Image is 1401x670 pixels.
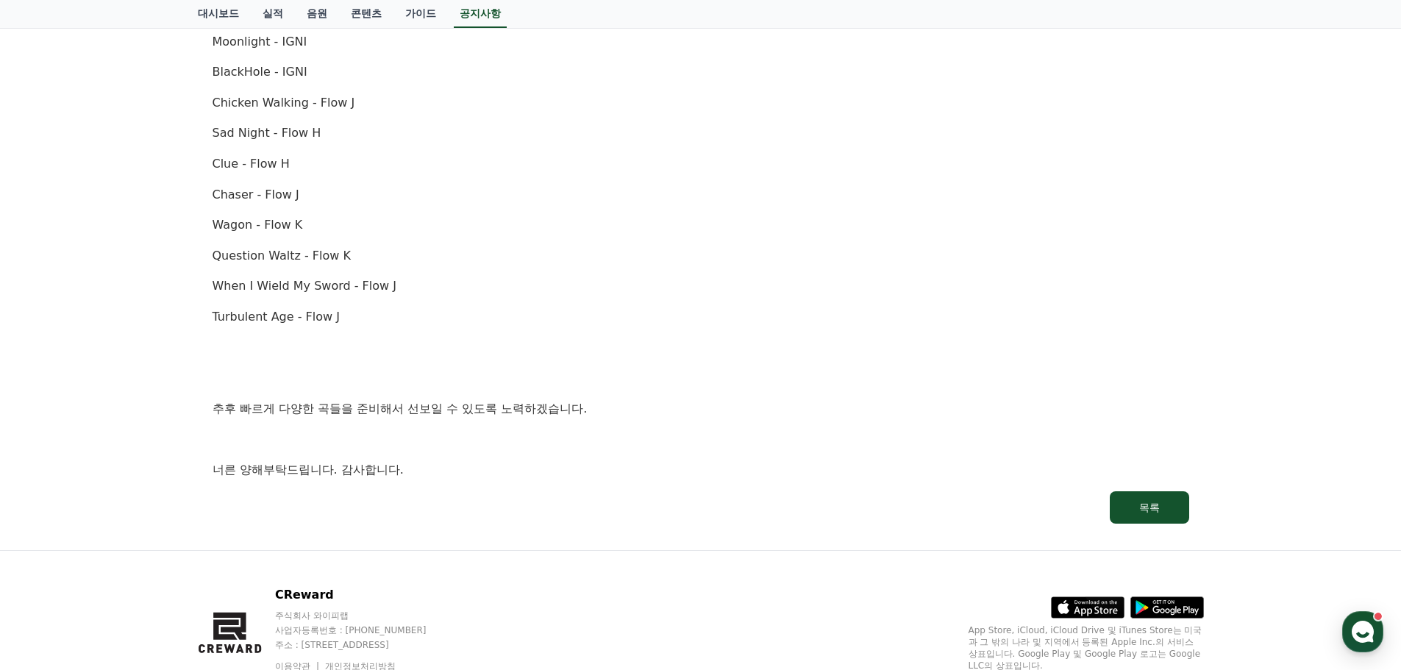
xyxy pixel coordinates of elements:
[213,63,1189,82] p: BlackHole - IGNI
[213,154,1189,174] p: Clue - Flow H
[213,32,1189,51] p: Moonlight - IGNI
[97,466,190,503] a: 대화
[213,491,1189,524] a: 목록
[4,466,97,503] a: 홈
[213,124,1189,143] p: Sad Night - Flow H
[1110,491,1189,524] button: 목록
[275,624,454,636] p: 사업자등록번호 : [PHONE_NUMBER]
[213,185,1189,204] p: Chaser - Flow J
[275,639,454,651] p: 주소 : [STREET_ADDRESS]
[1139,500,1160,515] div: 목록
[213,307,1189,327] p: Turbulent Age - Flow J
[190,466,282,503] a: 설정
[227,488,245,500] span: 설정
[213,93,1189,113] p: Chicken Walking - Flow J
[275,586,454,604] p: CReward
[135,489,152,501] span: 대화
[213,277,1189,296] p: When I Wield My Sword - Flow J
[213,215,1189,235] p: Wagon - Flow K
[213,399,1189,418] p: 추후 빠르게 다양한 곡들을 준비해서 선보일 수 있도록 노력하겠습니다.
[46,488,55,500] span: 홈
[213,246,1189,265] p: Question Waltz - Flow K
[213,460,1189,480] p: 너른 양해부탁드립니다. 감사합니다.
[275,610,454,621] p: 주식회사 와이피랩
